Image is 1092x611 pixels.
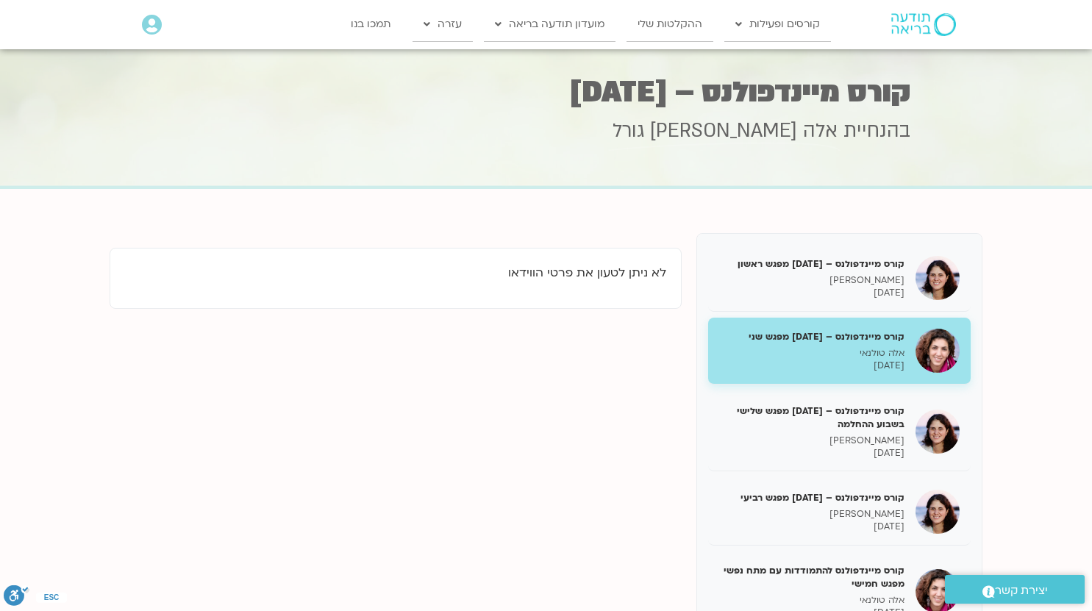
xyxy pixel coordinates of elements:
p: [PERSON_NAME] [719,508,904,521]
p: לא ניתן לטעון את פרטי הווידאו [125,263,666,283]
h1: קורס מיינדפולנס – [DATE] [182,78,910,107]
a: ההקלטות שלי [627,7,713,41]
h5: קורס מיינדפולנס – [DATE] מפגש שני [719,330,904,343]
p: [PERSON_NAME] [719,435,904,447]
h5: קורס מיינדפולנס להתמודדות עם מתח נפשי מפגש חמישי [719,564,904,590]
img: תודעה בריאה [891,13,956,35]
h5: קורס מיינדפולנס – [DATE] מפגש שלישי בשבוע ההחלמה [719,404,904,431]
p: [DATE] [719,287,904,299]
a: תמכו בנו [340,7,402,41]
img: קורס מיינדפולנס – יוני 25 מפגש שלישי בשבוע ההחלמה [916,410,960,454]
img: קורס מיינדפולנס – יוני 25 מפגש רביעי [916,490,960,534]
span: בהנחיית [843,118,910,144]
h5: קורס מיינדפולנס – [DATE] מפגש רביעי [719,491,904,504]
p: אלה טולנאי [719,347,904,360]
img: קורס מיינדפולנס – יוני 25 מפגש שני [916,329,960,373]
a: מועדון תודעה בריאה [484,7,615,41]
p: אלה טולנאי [719,594,904,607]
a: יצירת קשר [945,575,1085,604]
p: [DATE] [719,447,904,460]
span: יצירת קשר [995,581,1048,601]
img: קורס מיינדפולנס – יוני 25 מפגש ראשון [916,256,960,300]
p: [DATE] [719,360,904,372]
p: [PERSON_NAME] [719,274,904,287]
h5: קורס מיינדפולנס – [DATE] מפגש ראשון [719,257,904,271]
p: [DATE] [719,521,904,533]
a: עזרה [413,7,473,41]
a: קורסים ופעילות [724,7,831,41]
